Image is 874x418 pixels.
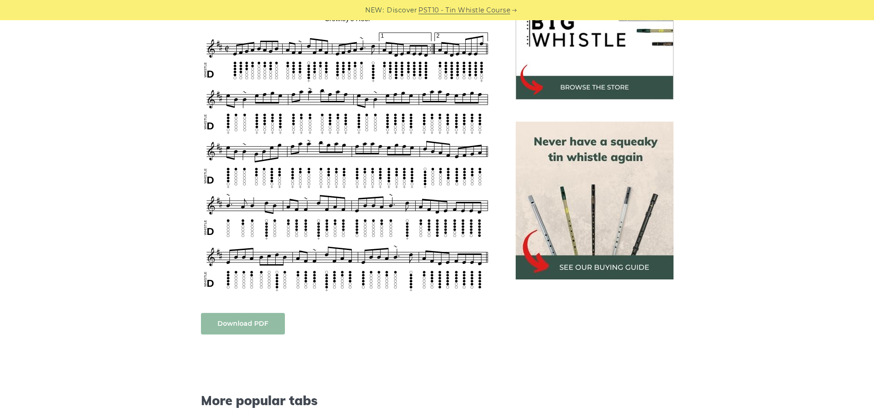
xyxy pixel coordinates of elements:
[387,5,417,16] span: Discover
[516,122,674,279] img: tin whistle buying guide
[418,5,510,16] a: PST10 - Tin Whistle Course
[365,5,384,16] span: NEW:
[201,393,494,408] span: More popular tabs
[201,313,285,334] a: Download PDF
